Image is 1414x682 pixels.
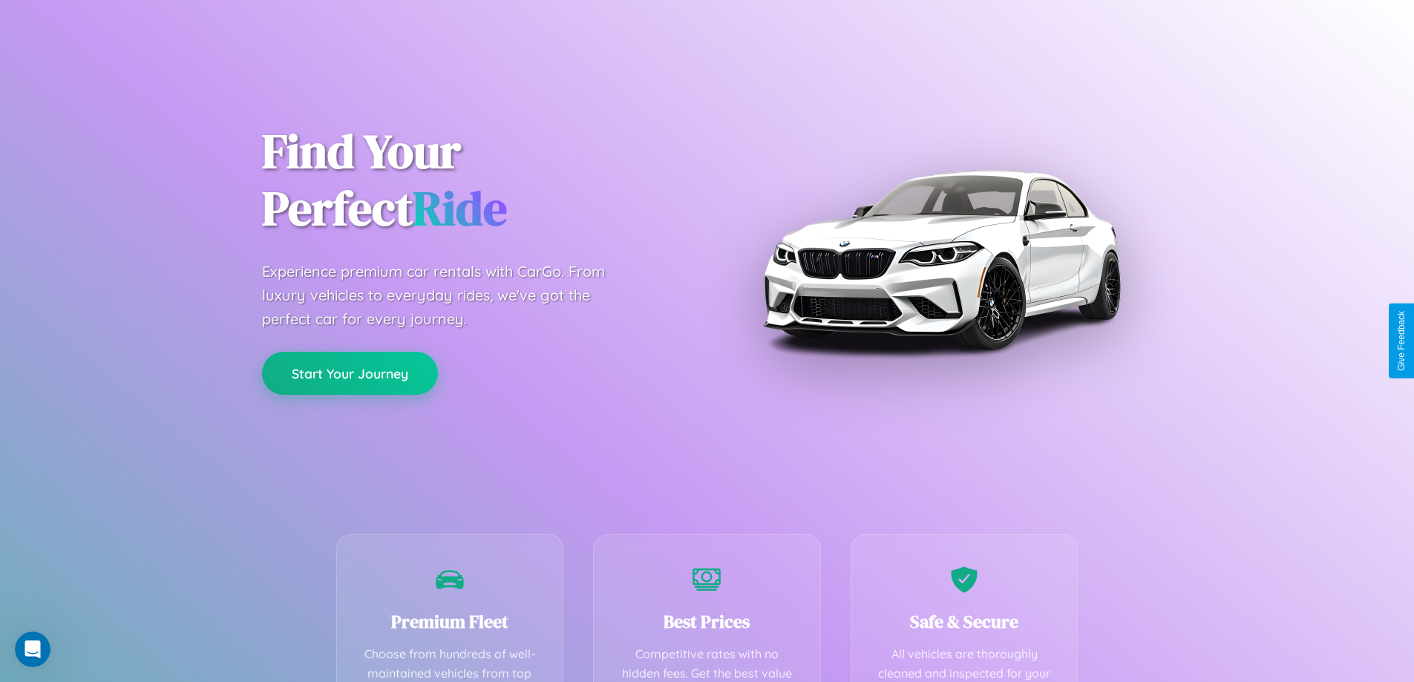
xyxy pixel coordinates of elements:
iframe: Intercom live chat [15,632,50,667]
img: Premium BMW car rental vehicle [756,74,1127,445]
h1: Find Your Perfect [262,123,685,237]
div: Give Feedback [1396,311,1407,371]
button: Start Your Journey [262,352,438,395]
span: Ride [413,176,507,240]
h3: Premium Fleet [359,609,541,634]
p: Experience premium car rentals with CarGo. From luxury vehicles to everyday rides, we've got the ... [262,260,633,331]
h3: Best Prices [616,609,798,634]
h3: Safe & Secure [874,609,1055,634]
